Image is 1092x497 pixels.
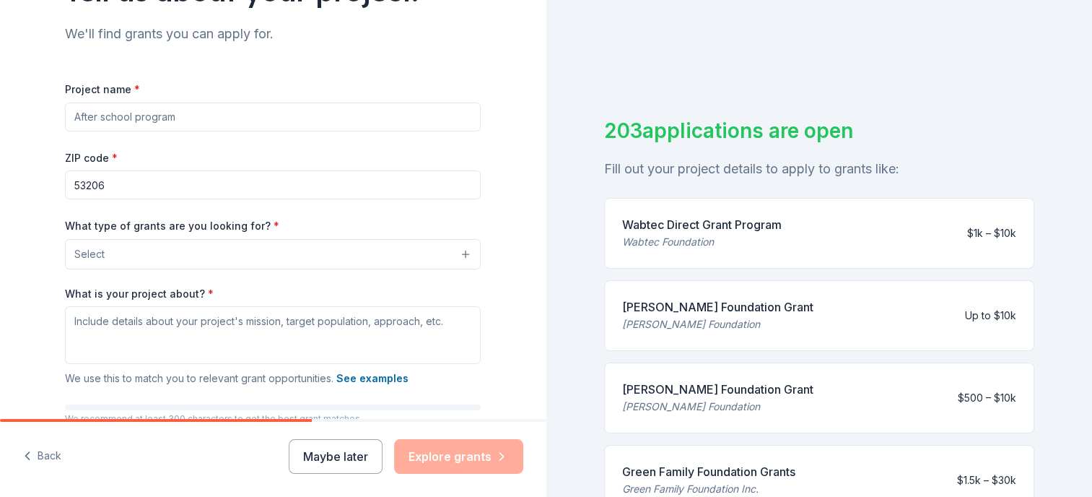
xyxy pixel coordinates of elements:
[336,370,409,387] button: See examples
[965,307,1016,324] div: Up to $10k
[65,151,118,165] label: ZIP code
[622,381,813,398] div: [PERSON_NAME] Foundation Grant
[622,233,782,251] div: Wabtec Foundation
[65,22,481,46] div: We'll find grants you can apply for.
[65,103,481,131] input: After school program
[65,287,214,301] label: What is your project about?
[65,219,279,233] label: What type of grants are you looking for?
[622,216,782,233] div: Wabtec Direct Grant Program
[289,439,383,474] button: Maybe later
[23,441,61,472] button: Back
[65,239,481,269] button: Select
[74,246,105,263] span: Select
[958,389,1016,407] div: $500 – $10k
[65,170,481,199] input: 12345 (U.S. only)
[622,298,813,316] div: [PERSON_NAME] Foundation Grant
[65,82,140,97] label: Project name
[967,225,1016,242] div: $1k – $10k
[65,413,481,425] p: We recommend at least 300 characters to get the best grant matches.
[65,372,409,384] span: We use this to match you to relevant grant opportunities.
[622,316,813,333] div: [PERSON_NAME] Foundation
[604,157,1035,181] div: Fill out your project details to apply to grants like:
[957,472,1016,489] div: $1.5k – $30k
[622,463,795,480] div: Green Family Foundation Grants
[604,116,1035,146] div: 203 applications are open
[622,398,813,415] div: [PERSON_NAME] Foundation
